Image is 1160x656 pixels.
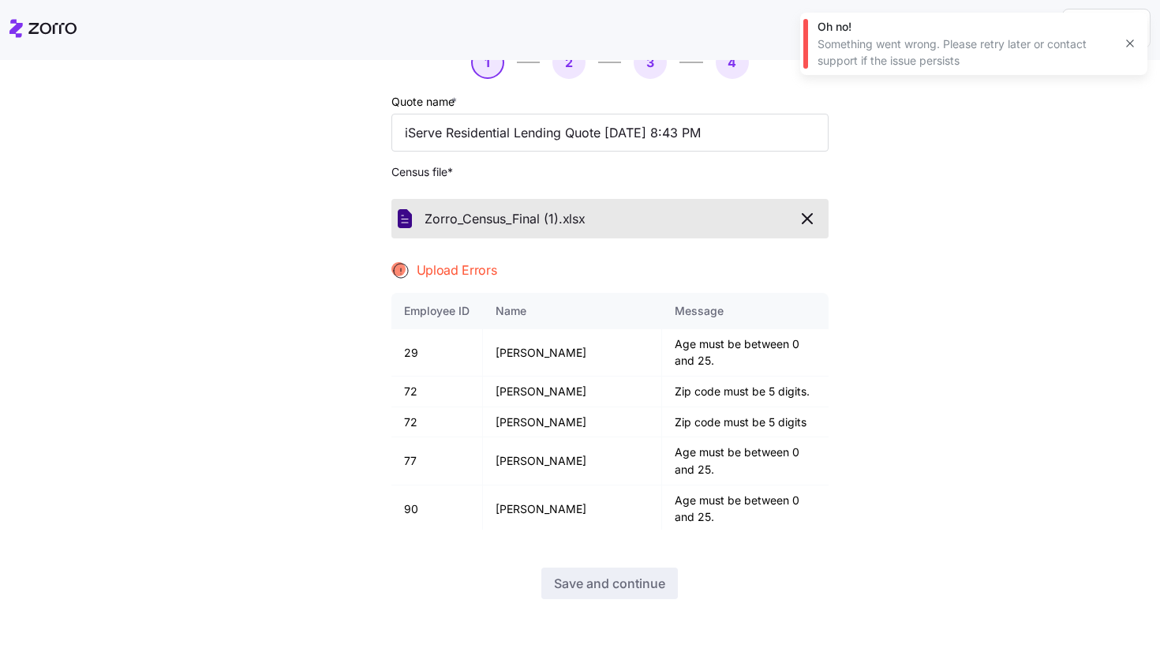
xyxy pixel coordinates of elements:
button: 3 [634,46,667,79]
span: Zorro_Census_Final (1). [425,209,563,229]
td: [PERSON_NAME] [483,329,662,377]
td: 77 [391,437,483,485]
td: Age must be between 0 and 25. [662,437,829,485]
td: 29 [391,329,483,377]
input: Quote name [391,114,829,152]
button: 1 [471,46,504,79]
td: Age must be between 0 and 25. [662,329,829,377]
span: Census file * [391,164,829,180]
div: Name [496,302,649,320]
span: Upload Errors [417,261,497,280]
td: Zip code must be 5 digits [662,407,829,438]
td: Zip code must be 5 digits. [662,377,829,407]
button: 2 [552,46,586,79]
button: Save and continue [541,568,678,599]
span: Save and continue [554,574,665,593]
td: Age must be between 0 and 25. [662,485,829,533]
div: Something went wrong. Please retry later or contact support if the issue persists [818,36,1113,69]
span: xlsx [563,209,586,229]
td: 72 [391,377,483,407]
td: [PERSON_NAME] [483,407,662,438]
div: Employee ID [404,302,470,320]
label: Quote name [391,93,460,111]
div: Oh no! [818,19,1113,35]
td: [PERSON_NAME] [483,437,662,485]
td: 90 [391,485,483,533]
td: [PERSON_NAME] [483,377,662,407]
button: 4 [716,46,749,79]
div: Message [675,302,816,320]
td: 72 [391,407,483,438]
td: [PERSON_NAME] [483,485,662,533]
